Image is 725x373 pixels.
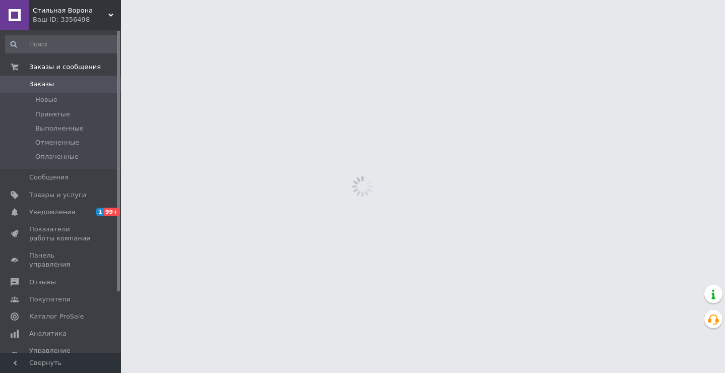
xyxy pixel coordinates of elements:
[29,208,75,217] span: Уведомления
[104,208,120,216] span: 99+
[29,329,67,338] span: Аналитика
[35,138,79,147] span: Отмененные
[29,63,101,72] span: Заказы и сообщения
[35,152,79,161] span: Оплаченные
[5,35,119,53] input: Поиск
[35,124,84,133] span: Выполненные
[96,208,104,216] span: 1
[29,278,56,287] span: Отзывы
[33,6,108,15] span: Стильная Ворона
[29,173,69,182] span: Сообщения
[29,80,54,89] span: Заказы
[35,110,70,119] span: Принятые
[33,15,121,24] div: Ваш ID: 3356498
[29,312,84,321] span: Каталог ProSale
[35,95,57,104] span: Новые
[29,346,93,364] span: Управление сайтом
[29,251,93,269] span: Панель управления
[29,225,93,243] span: Показатели работы компании
[29,295,71,304] span: Покупатели
[29,191,86,200] span: Товары и услуги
